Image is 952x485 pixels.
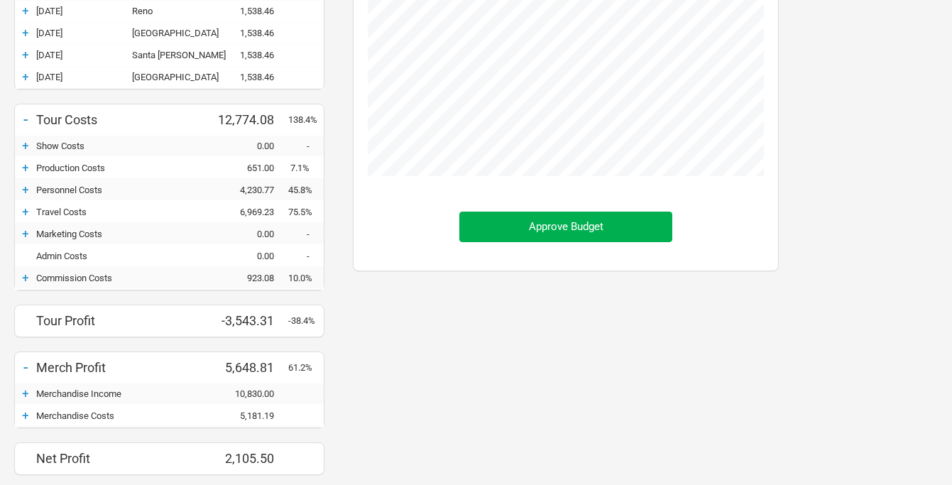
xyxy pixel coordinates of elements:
[203,207,288,217] div: 6,969.23
[459,212,672,242] button: Approve Budget
[288,362,324,373] div: 61.2%
[132,72,203,82] div: Mexico City
[288,207,324,217] div: 75.5%
[203,6,288,16] div: 1,538.46
[15,26,36,40] div: +
[15,109,36,129] div: -
[15,70,36,84] div: +
[15,386,36,400] div: +
[36,388,203,399] div: Merchandise Income
[203,273,288,283] div: 923.08
[36,451,203,466] div: Net Profit
[288,114,324,125] div: 138.4%
[288,163,324,173] div: 7.1%
[203,50,288,60] div: 1,538.46
[288,251,324,261] div: -
[15,271,36,285] div: +
[15,160,36,175] div: +
[132,6,203,16] div: Reno
[15,138,36,153] div: +
[203,229,288,239] div: 0.00
[203,451,288,466] div: 2,105.50
[15,4,36,18] div: +
[529,220,603,233] span: Approve Budget
[203,163,288,173] div: 651.00
[15,227,36,241] div: +
[132,28,203,38] div: Sacramento
[36,360,203,375] div: Merch Profit
[36,207,203,217] div: Travel Costs
[36,72,132,82] div: 26-Oct-25
[203,112,288,127] div: 12,774.08
[36,28,132,38] div: 23-Oct-25
[15,205,36,219] div: +
[288,185,324,195] div: 45.8%
[36,313,203,328] div: Tour Profit
[203,28,288,38] div: 1,538.46
[36,273,203,283] div: Commission Costs
[288,315,324,326] div: -38.4%
[15,182,36,197] div: +
[203,141,288,151] div: 0.00
[36,163,203,173] div: Production Costs
[203,388,288,399] div: 10,830.00
[36,141,203,151] div: Show Costs
[288,229,324,239] div: -
[132,50,203,60] div: Santa Cruz
[203,185,288,195] div: 4,230.77
[203,251,288,261] div: 0.00
[36,251,203,261] div: Admin Costs
[36,229,203,239] div: Marketing Costs
[36,6,132,16] div: 22-Oct-25
[203,360,288,375] div: 5,648.81
[15,357,36,377] div: -
[203,410,288,421] div: 5,181.19
[288,273,324,283] div: 10.0%
[203,313,288,328] div: -3,543.31
[203,72,288,82] div: 1,538.46
[36,410,203,421] div: Merchandise Costs
[36,185,203,195] div: Personnel Costs
[36,50,132,60] div: 24-Oct-25
[288,141,324,151] div: -
[15,48,36,62] div: +
[36,112,203,127] div: Tour Costs
[15,408,36,423] div: +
